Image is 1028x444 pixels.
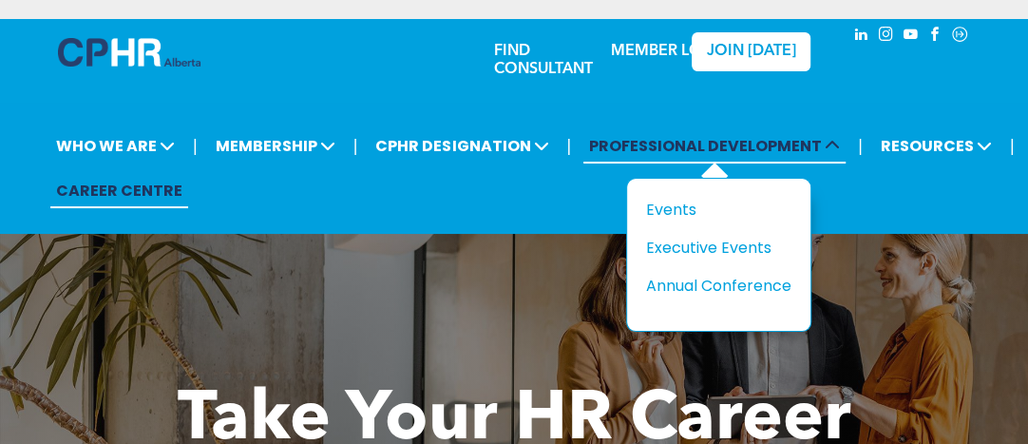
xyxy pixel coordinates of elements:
[646,274,777,298] div: Annual Conference
[494,44,593,77] a: FIND CONSULTANT
[646,198,791,222] a: Events
[875,128,998,164] span: RESOURCES
[50,173,188,208] a: CAREER CENTRE
[850,24,871,49] a: linkedin
[900,24,921,49] a: youtube
[58,38,200,67] img: A blue and white logo for cp alberta
[949,24,970,49] a: Social network
[875,24,896,49] a: instagram
[50,128,181,164] span: WHO WE ARE
[646,274,791,298] a: Annual Conference
[193,126,198,165] li: |
[646,236,791,260] a: Executive Events
[646,198,777,222] div: Events
[583,128,846,164] span: PROFESSIONAL DEVELOPMENT
[370,128,554,164] span: CPHR DESIGNATION
[611,44,730,59] a: MEMBER LOGIN
[692,32,810,71] a: JOIN [DATE]
[706,43,795,61] span: JOIN [DATE]
[566,126,571,165] li: |
[210,128,341,164] span: MEMBERSHIP
[924,24,945,49] a: facebook
[858,126,863,165] li: |
[353,126,358,165] li: |
[646,236,777,260] div: Executive Events
[1010,126,1015,165] li: |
